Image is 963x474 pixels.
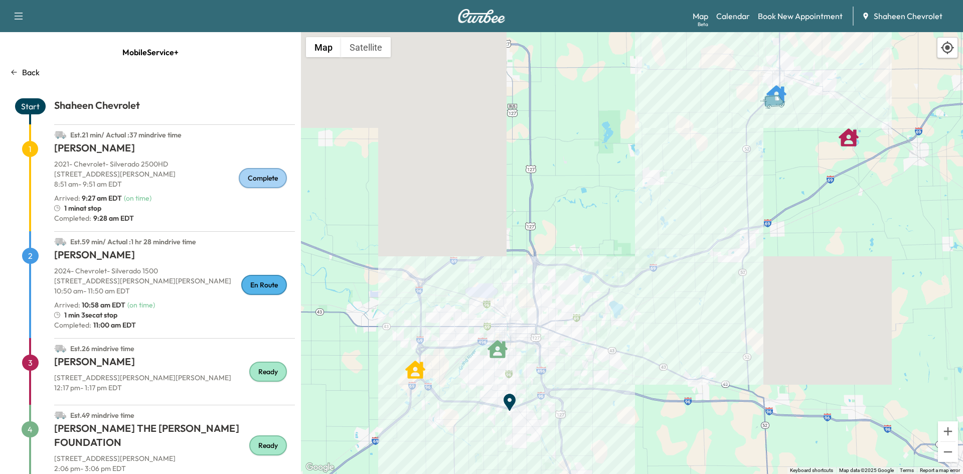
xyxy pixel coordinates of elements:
span: Est. 49 min drive time [70,411,134,420]
gmp-advanced-marker: End Point [500,387,520,407]
span: 11:00 am EDT [91,320,136,330]
p: 2021 - Chevrolet - Silverado 2500HD [54,159,295,169]
button: Zoom in [938,421,958,441]
span: Map data ©2025 Google [839,467,894,473]
a: Terms (opens in new tab) [900,467,914,473]
span: 10:58 am EDT [82,300,125,309]
span: 3 [22,355,39,371]
p: [STREET_ADDRESS][PERSON_NAME][PERSON_NAME] [54,373,295,383]
p: Arrived : [54,300,125,310]
button: Show street map [306,37,341,57]
span: Est. 21 min / Actual : 37 min drive time [70,130,182,139]
gmp-advanced-marker: JESSE WILLIAMS [405,355,425,375]
span: 1 min at stop [64,203,101,213]
h1: [PERSON_NAME] [54,248,295,266]
a: Report a map error [920,467,960,473]
h1: Shaheen Chevrolet [54,98,295,116]
p: Completed: [54,213,295,223]
div: En Route [241,275,287,295]
span: 9:27 am EDT [82,194,122,203]
div: Beta [698,21,708,28]
span: 1 [22,141,38,157]
p: Arrived : [54,193,122,203]
a: Book New Appointment [758,10,843,22]
span: Est. 59 min / Actual : 1 hr 28 min drive time [70,237,196,246]
p: [STREET_ADDRESS][PERSON_NAME] [54,453,295,463]
span: MobileService+ [122,42,179,62]
span: Est. 26 min drive time [70,344,134,353]
p: Completed: [54,320,295,330]
div: Recenter map [937,37,958,58]
span: 2 [22,248,39,264]
span: 9:28 am EDT [91,213,134,223]
p: 10:50 am - 11:50 am EDT [54,286,295,296]
span: 4 [22,421,39,437]
button: Show satellite imagery [341,37,391,57]
div: Ready [249,435,287,455]
p: 2:06 pm - 3:06 pm EDT [54,463,295,473]
a: MapBeta [693,10,708,22]
gmp-advanced-marker: MICHAEL THE MICKEY FOUNDATION [488,334,508,354]
img: Google [303,461,337,474]
div: Ready [249,362,287,382]
p: [STREET_ADDRESS][PERSON_NAME][PERSON_NAME] [54,276,295,286]
h1: [PERSON_NAME] [54,141,295,159]
button: Zoom out [938,442,958,462]
gmp-advanced-marker: Van [759,84,794,101]
span: Shaheen Chevrolet [874,10,942,22]
h1: [PERSON_NAME] THE [PERSON_NAME] FOUNDATION [54,421,295,453]
span: ( on time ) [127,300,155,309]
span: ( on time ) [124,194,151,203]
a: Open this area in Google Maps (opens a new window) [303,461,337,474]
span: 1 min 3sec at stop [64,310,117,320]
p: [STREET_ADDRESS][PERSON_NAME] [54,169,295,179]
p: 12:17 pm - 1:17 pm EDT [54,383,295,393]
div: Complete [239,168,287,188]
img: Curbee Logo [457,9,506,23]
p: 2024 - Chevrolet - Silverado 1500 [54,266,295,276]
h1: [PERSON_NAME] [54,355,295,373]
p: 8:51 am - 9:51 am EDT [54,179,295,189]
button: Keyboard shortcuts [790,467,833,474]
span: Start [15,98,46,114]
a: Calendar [716,10,750,22]
p: Back [22,66,40,78]
gmp-advanced-marker: ZACH SHIRE [839,122,859,142]
gmp-advanced-marker: ANN-MARIE HADIDON-DUNN [766,79,786,99]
